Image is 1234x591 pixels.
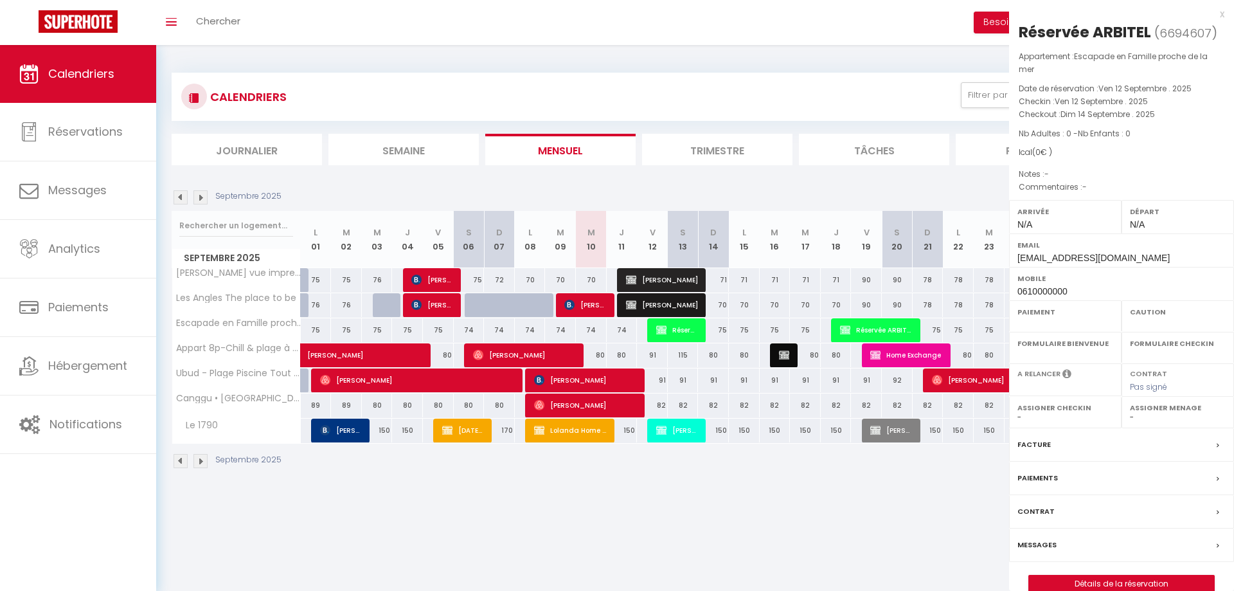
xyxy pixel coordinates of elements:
div: x [1009,6,1224,22]
i: Sélectionner OUI si vous souhaiter envoyer les séquences de messages post-checkout [1062,368,1071,383]
label: Départ [1130,205,1226,218]
label: Arrivée [1017,205,1113,218]
span: - [1082,181,1087,192]
p: Commentaires : [1019,181,1224,194]
span: Ven 12 Septembre . 2025 [1055,96,1148,107]
label: Caution [1130,305,1226,318]
span: - [1044,168,1049,179]
label: Assigner Checkin [1017,401,1113,414]
span: N/A [1017,219,1032,230]
label: Paiement [1017,305,1113,318]
span: 6694607 [1159,25,1212,41]
span: Dim 14 Septembre . 2025 [1060,109,1155,120]
div: Ical [1019,147,1224,159]
label: Contrat [1130,368,1167,377]
label: Email [1017,239,1226,251]
span: Ven 12 Septembre . 2025 [1098,83,1192,94]
label: Messages [1017,538,1057,552]
span: 0 [1035,147,1041,158]
span: Nb Enfants : 0 [1078,128,1131,139]
p: Checkout : [1019,108,1224,121]
p: Appartement : [1019,50,1224,76]
label: Formulaire Bienvenue [1017,337,1113,350]
span: ( € ) [1032,147,1052,158]
button: Ouvrir le widget de chat LiveChat [10,5,49,44]
span: Escapade en Famille proche de la mer [1019,51,1208,75]
span: Nb Adultes : 0 - [1019,128,1131,139]
label: Paiements [1017,471,1058,485]
span: Pas signé [1130,381,1167,392]
label: Mobile [1017,272,1226,285]
span: 0610000000 [1017,286,1068,296]
div: Réservée ARBITEL [1019,22,1151,42]
span: N/A [1130,219,1145,230]
label: A relancer [1017,368,1060,379]
p: Notes : [1019,168,1224,181]
span: [EMAIL_ADDRESS][DOMAIN_NAME] [1017,253,1170,263]
label: Facture [1017,438,1051,451]
label: Assigner Menage [1130,401,1226,414]
p: Checkin : [1019,95,1224,108]
span: ( ) [1154,24,1217,42]
p: Date de réservation : [1019,82,1224,95]
label: Contrat [1017,505,1055,518]
label: Formulaire Checkin [1130,337,1226,350]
